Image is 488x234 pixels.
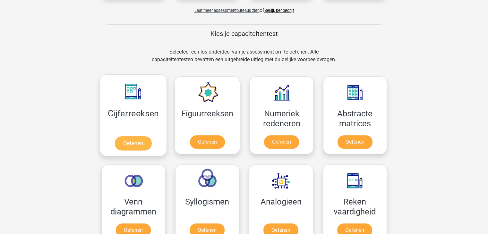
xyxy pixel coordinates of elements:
a: Bekijk per bedrijf [264,8,294,13]
a: Oefenen [264,135,299,149]
a: Oefenen [115,136,151,150]
h5: Kies je capaciteitentest [107,30,381,38]
a: Oefenen [190,135,225,149]
div: Selecteer een los onderdeel van je assessment om te oefenen. Alle capaciteitentesten bevatten een... [146,48,342,71]
span: Laat meer assessmentbureaus zien [194,8,260,13]
a: Oefenen [338,135,372,149]
div: of [97,1,392,14]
